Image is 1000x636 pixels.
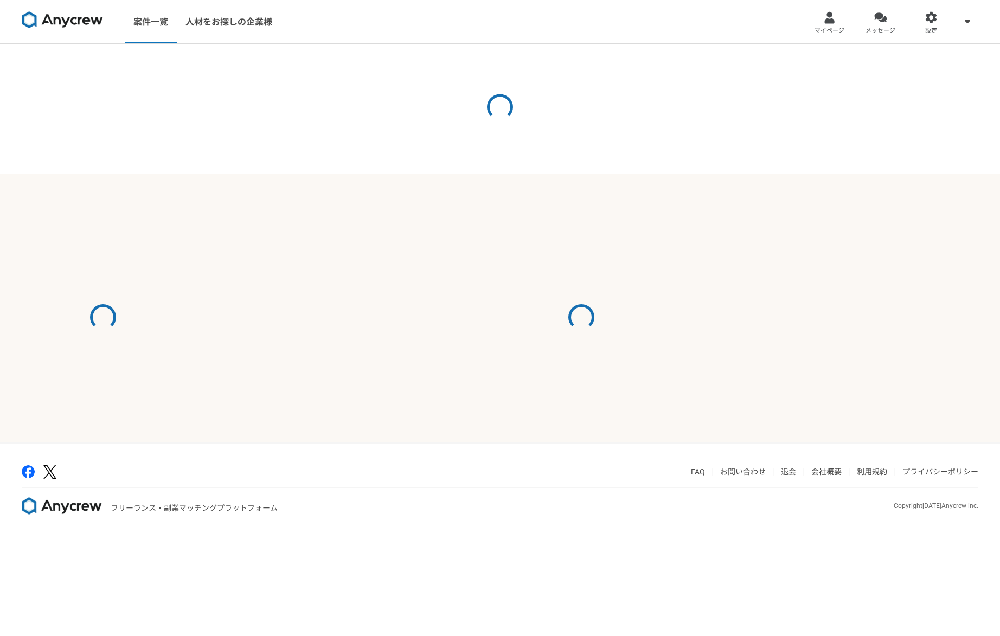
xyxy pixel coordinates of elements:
[811,467,842,476] a: 会社概要
[815,27,844,35] span: マイページ
[43,465,56,479] img: x-391a3a86.png
[866,27,895,35] span: メッセージ
[781,467,796,476] a: 退会
[22,497,102,515] img: 8DqYSo04kwAAAAASUVORK5CYII=
[691,467,705,476] a: FAQ
[894,501,978,511] p: Copyright [DATE] Anycrew inc.
[22,11,103,29] img: 8DqYSo04kwAAAAASUVORK5CYII=
[925,27,937,35] span: 設定
[902,467,978,476] a: プライバシーポリシー
[111,503,278,514] p: フリーランス・副業マッチングプラットフォーム
[22,465,35,478] img: facebook-2adfd474.png
[720,467,766,476] a: お問い合わせ
[857,467,887,476] a: 利用規約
